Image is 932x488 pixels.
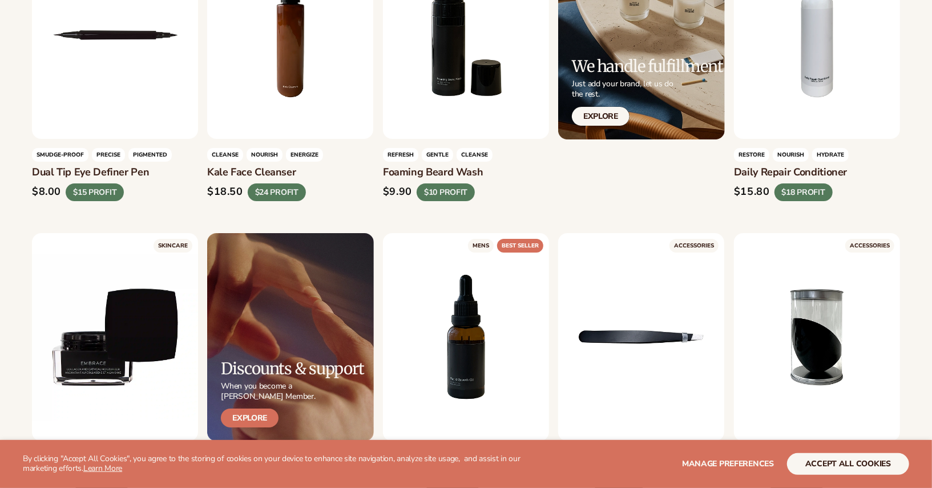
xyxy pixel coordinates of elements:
[787,453,909,475] button: accept all cookies
[207,167,373,179] h3: Kale face cleanser
[247,149,283,162] span: nourish
[32,149,88,162] span: Smudge-proof
[383,149,418,162] span: refresh
[128,149,172,162] span: pigmented
[32,167,198,179] h3: Dual tip eye definer pen
[572,79,723,99] p: Just add your brand, let us do the rest.
[221,360,364,378] h2: Discounts & support
[682,458,774,469] span: Manage preferences
[92,149,125,162] span: precise
[248,183,306,201] div: $24 PROFIT
[417,183,475,201] div: $10 PROFIT
[207,149,243,162] span: cleanse
[23,454,534,474] p: By clicking "Accept All Cookies", you agree to the storing of cookies on your device to enhance s...
[383,186,412,199] div: $9.90
[734,186,770,199] div: $15.80
[773,149,809,162] span: NOURISH
[422,149,453,162] span: gentle
[221,381,364,402] p: When you become a [PERSON_NAME] Member.
[572,107,630,126] a: Explore
[207,186,243,199] div: $18.50
[734,149,769,162] span: restore
[682,453,774,475] button: Manage preferences
[572,58,723,75] h2: We handle fulfillment
[734,167,900,179] h3: Daily repair conditioner
[66,183,124,201] div: $15 PROFIT
[457,149,493,162] span: cleanse
[83,463,122,474] a: Learn More
[221,409,279,427] a: Explore
[383,167,549,179] h3: Foaming beard wash
[774,183,832,201] div: $18 PROFIT
[32,186,61,199] div: $8.00
[286,149,323,162] span: energize
[812,149,849,162] span: hydrate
